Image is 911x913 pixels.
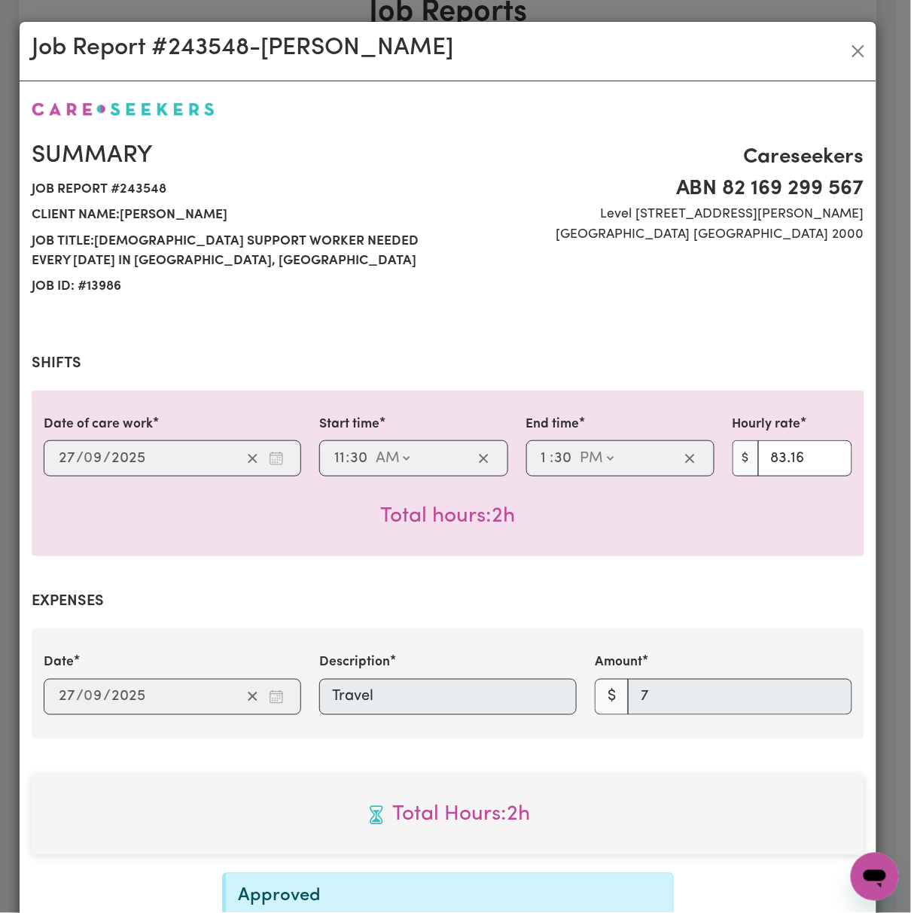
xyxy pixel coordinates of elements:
input: -- [334,447,346,470]
span: Total hours worked: 2 hours [381,506,516,527]
span: Careseekers [457,142,864,173]
label: End time [526,415,580,434]
h2: Job Report # 243548 - [PERSON_NAME] [32,34,453,62]
button: Close [846,39,870,63]
input: -- [58,447,76,470]
span: Approved [238,887,321,905]
span: 0 [84,451,93,466]
input: -- [541,447,550,470]
span: Level [STREET_ADDRESS][PERSON_NAME] [457,205,864,224]
button: Clear date [241,686,264,708]
button: Enter the date of expense [264,686,288,708]
button: Enter the date of care work [264,447,288,470]
span: [GEOGRAPHIC_DATA] [GEOGRAPHIC_DATA] 2000 [457,225,864,245]
label: Amount [595,653,642,672]
span: Job ID: # 13986 [32,274,439,300]
span: : [550,450,553,467]
span: / [76,689,84,705]
input: ---- [111,686,146,708]
input: -- [84,447,103,470]
button: Clear date [241,447,264,470]
input: -- [84,686,103,708]
label: Date [44,653,74,672]
h2: Summary [32,142,439,170]
h2: Shifts [32,355,864,373]
iframe: Button to launch messaging window [851,853,899,901]
span: 0 [84,689,93,705]
input: ---- [111,447,146,470]
label: Start time [319,415,379,434]
label: Description [319,653,390,672]
span: ABN 82 169 299 567 [457,173,864,205]
h2: Expenses [32,592,864,610]
input: -- [58,686,76,708]
input: -- [553,447,572,470]
span: Client name: [PERSON_NAME] [32,202,439,228]
span: Total hours worked: 2 hours [44,799,852,831]
input: Travel [319,679,577,715]
img: Careseekers logo [32,102,215,116]
span: Job title: [DEMOGRAPHIC_DATA] Support Worker Needed Every [DATE] In [GEOGRAPHIC_DATA], [GEOGRAPHI... [32,229,439,275]
span: / [103,450,111,467]
span: $ [595,679,629,715]
span: / [76,450,84,467]
span: : [346,450,349,467]
span: / [103,689,111,705]
label: Date of care work [44,415,153,434]
input: -- [349,447,368,470]
span: Job report # 243548 [32,177,439,202]
span: $ [733,440,759,476]
label: Hourly rate [733,415,801,434]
